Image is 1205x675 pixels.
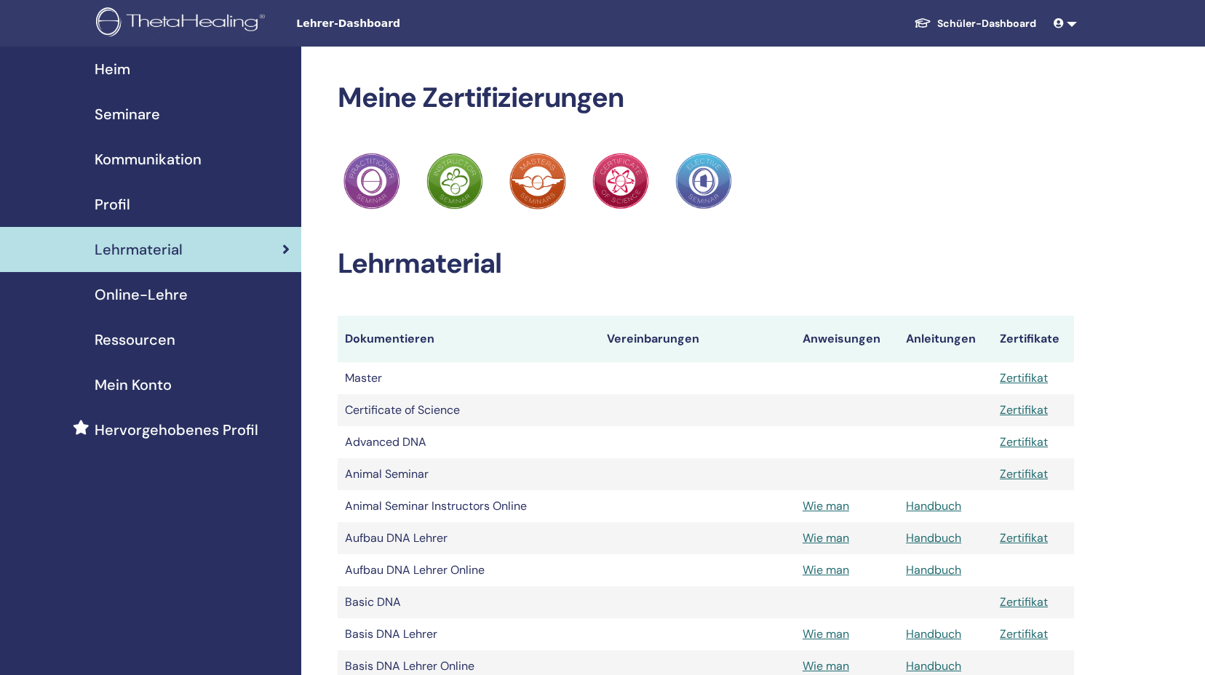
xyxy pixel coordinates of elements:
[906,530,961,546] a: Handbuch
[96,7,270,40] img: logo.png
[95,58,130,80] span: Heim
[95,103,160,125] span: Seminare
[906,498,961,514] a: Handbuch
[95,284,188,305] span: Online-Lehre
[795,316,899,362] th: Anweisungen
[906,658,961,674] a: Handbuch
[1000,370,1048,386] a: Zertifikat
[1000,434,1048,450] a: Zertifikat
[95,239,183,260] span: Lehrmaterial
[906,562,961,578] a: Handbuch
[906,626,961,642] a: Handbuch
[600,316,795,362] th: Vereinbarungen
[338,618,600,650] td: Basis DNA Lehrer
[1000,402,1048,418] a: Zertifikat
[95,329,175,351] span: Ressourcen
[338,247,1074,281] h2: Lehrmaterial
[343,153,400,209] img: Practitioner
[1000,626,1048,642] a: Zertifikat
[95,148,202,170] span: Kommunikation
[902,10,1048,37] a: Schüler-Dashboard
[296,16,514,31] span: Lehrer-Dashboard
[338,490,600,522] td: Animal Seminar Instructors Online
[899,316,993,362] th: Anleitungen
[1000,530,1048,546] a: Zertifikat
[803,626,849,642] a: Wie man
[993,316,1074,362] th: Zertifikate
[338,426,600,458] td: Advanced DNA
[338,394,600,426] td: Certificate of Science
[426,153,483,209] img: Practitioner
[95,374,172,396] span: Mein Konto
[675,153,732,209] img: Practitioner
[592,153,649,209] img: Practitioner
[338,554,600,586] td: Aufbau DNA Lehrer Online
[803,562,849,578] a: Wie man
[95,193,130,215] span: Profil
[914,17,931,29] img: graduation-cap-white.svg
[803,658,849,674] a: Wie man
[509,153,566,209] img: Practitioner
[1000,466,1048,482] a: Zertifikat
[803,498,849,514] a: Wie man
[1000,594,1048,610] a: Zertifikat
[95,419,258,441] span: Hervorgehobenes Profil
[803,530,849,546] a: Wie man
[338,316,600,362] th: Dokumentieren
[338,362,600,394] td: Master
[338,586,600,618] td: Basic DNA
[338,522,600,554] td: Aufbau DNA Lehrer
[338,81,1074,115] h2: Meine Zertifizierungen
[338,458,600,490] td: Animal Seminar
